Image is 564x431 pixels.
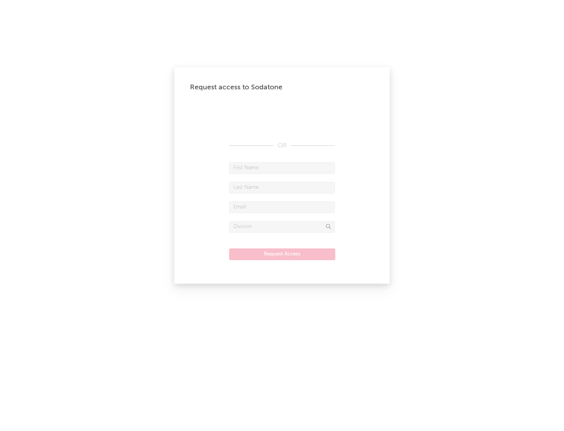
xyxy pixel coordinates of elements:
input: First Name [229,162,335,174]
div: Request access to Sodatone [190,83,374,92]
div: OR [229,141,335,150]
input: Last Name [229,182,335,194]
input: Division [229,221,335,233]
button: Request Access [229,248,335,260]
input: Email [229,201,335,213]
